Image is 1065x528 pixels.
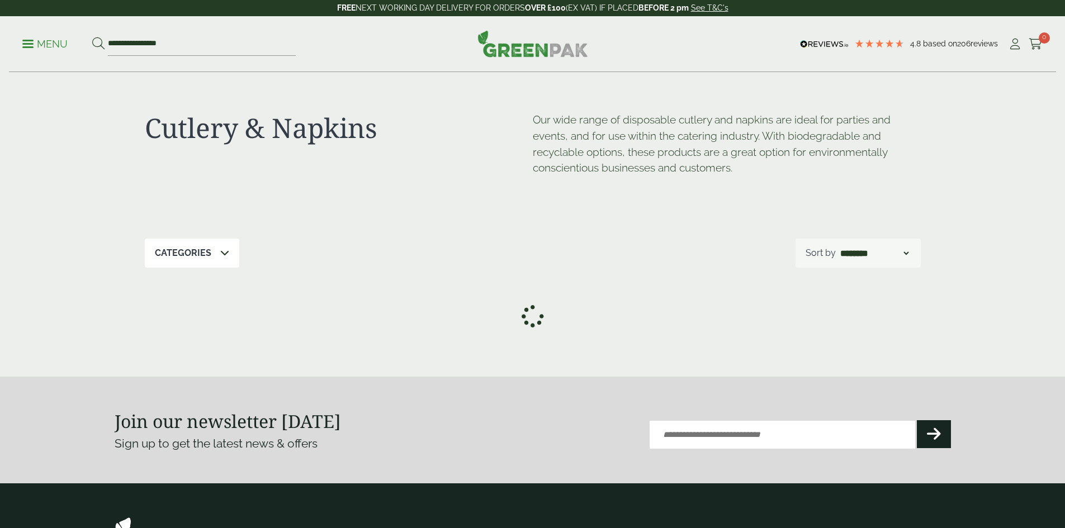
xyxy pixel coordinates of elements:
[1039,32,1050,44] span: 0
[477,30,588,57] img: GreenPak Supplies
[337,3,356,12] strong: FREE
[22,37,68,49] a: Menu
[1008,39,1022,50] i: My Account
[971,39,998,48] span: reviews
[838,246,911,260] select: Shop order
[957,39,971,48] span: 206
[854,39,905,49] div: 4.79 Stars
[638,3,689,12] strong: BEFORE 2 pm
[525,3,566,12] strong: OVER £100
[910,39,923,48] span: 4.8
[145,112,533,144] h1: Cutlery & Napkins
[22,37,68,51] p: Menu
[923,39,957,48] span: Based on
[533,112,921,176] p: Our wide range of disposable cutlery and napkins are ideal for parties and events, and for use wi...
[1029,39,1043,50] i: Cart
[115,409,341,433] strong: Join our newsletter [DATE]
[1029,36,1043,53] a: 0
[806,246,836,260] p: Sort by
[691,3,728,12] a: See T&C's
[800,40,849,48] img: REVIEWS.io
[115,435,491,453] p: Sign up to get the latest news & offers
[155,246,211,260] p: Categories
